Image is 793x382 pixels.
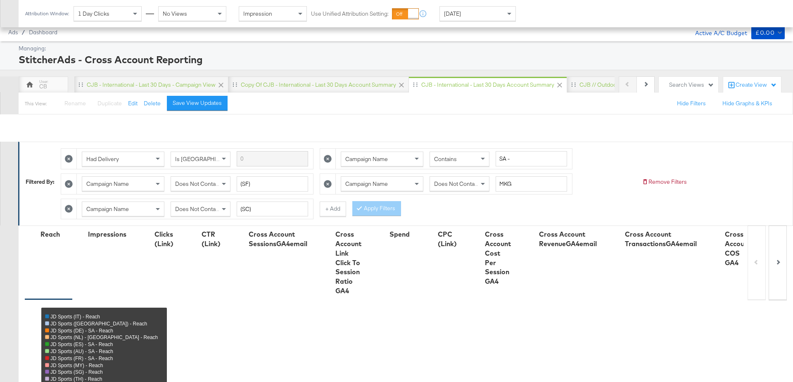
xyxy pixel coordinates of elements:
[311,10,389,18] label: Use Unified Attribution Setting:
[40,230,60,239] div: Reach
[496,151,567,166] input: Enter a search term
[571,82,576,87] div: Drag to reorder tab
[50,356,113,361] span: JD Sports (FR) - SA - Reach
[237,202,308,217] input: Enter a search term
[345,180,388,187] span: Campaign Name
[25,11,69,17] div: Attribution Window:
[50,363,103,368] span: JD Sports (MY) - Reach
[19,52,783,66] div: StitcherAds - Cross Account Reporting
[686,26,747,38] div: Active A/C Budget
[237,151,308,166] input: Enter a search term
[144,100,161,107] button: Delete
[29,29,57,36] a: Dashboard
[485,230,511,286] div: Cross Account Cost Per Session GA4
[50,328,113,334] span: JD Sports (DE) - SA - Reach
[50,321,147,327] span: JD Sports ([GEOGRAPHIC_DATA]) - Reach
[725,230,751,267] div: Cross Account COS GA4
[320,202,346,216] button: + Add
[389,230,410,239] div: Spend
[434,180,479,187] span: Does Not Contain
[64,100,86,107] span: Rename
[50,349,113,354] span: JD Sports (AU) - SA - Reach
[154,230,173,249] div: Clicks (Link)
[39,83,47,90] div: CB
[25,100,47,107] div: This View:
[50,335,158,340] span: JD Sports (NL) - [GEOGRAPHIC_DATA] - Reach
[237,176,308,192] input: Enter a search term
[8,29,18,36] span: Ads
[669,81,714,89] div: Search Views
[50,314,100,320] span: JD Sports (IT) - Reach
[722,100,772,107] button: Hide Graphs & KPIs
[128,100,138,107] button: Edit
[163,10,187,17] span: No Views
[233,82,237,87] div: Drag to reorder tab
[86,205,129,213] span: Campaign Name
[88,230,126,239] div: Impressions
[86,155,119,163] span: Had Delivery
[78,82,83,87] div: Drag to reorder tab
[87,81,216,89] div: CJB - International - Last 30 days - Campaign View
[173,99,222,107] div: Save View Updates
[78,10,109,17] span: 1 Day Clicks
[175,205,220,213] span: Does Not Contain
[19,45,783,52] div: Managing:
[167,96,228,111] button: Save View Updates
[434,155,457,163] span: Contains
[50,342,113,347] span: JD Sports (ES) - SA - Reach
[579,81,622,89] div: CJB // Outdoors
[175,180,220,187] span: Does Not Contain
[86,180,129,187] span: Campaign Name
[444,10,461,17] span: [DATE]
[755,28,774,38] div: £0.00
[50,369,103,375] span: JD Sports (SG) - Reach
[202,230,221,249] div: CTR (Link)
[625,230,697,249] div: Cross Account TransactionsGA4email
[413,82,418,87] div: Drag to reorder tab
[642,178,687,186] button: Remove Filters
[241,81,396,89] div: Copy of CJB - International - Last 30 days Account Summary
[677,100,706,107] button: Hide Filters
[175,155,238,163] span: Is [GEOGRAPHIC_DATA]
[421,81,554,89] div: CJB - International - Last 30 days Account Summary
[243,10,272,17] span: Impression
[18,29,29,36] span: /
[26,178,55,186] div: Filtered By:
[249,230,307,249] div: Cross Account SessionsGA4email
[345,155,388,163] span: Campaign Name
[335,230,361,296] div: Cross Account Link Click To Session Ratio GA4
[438,230,457,249] div: CPC (Link)
[50,376,102,382] span: JD Sports (TH) - Reach
[736,81,777,89] div: Create View
[97,100,122,107] span: Duplicate
[751,26,785,39] button: £0.00
[539,230,597,249] div: Cross Account RevenueGA4email
[496,176,567,192] input: Enter a search term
